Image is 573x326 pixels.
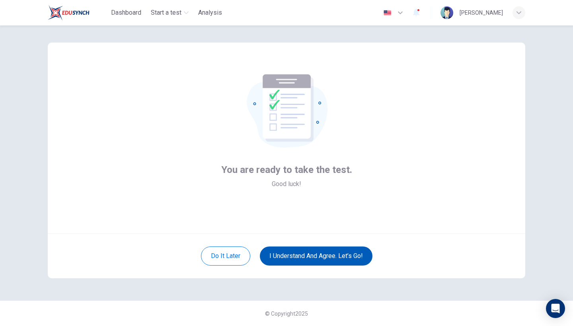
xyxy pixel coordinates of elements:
[195,6,225,20] div: You need a license to access this content
[198,8,222,17] span: Analysis
[201,246,250,266] button: Do it later
[221,163,352,176] span: You are ready to take the test.
[260,246,372,266] button: I understand and agree. Let’s go!
[440,6,453,19] img: Profile picture
[265,310,308,317] span: © Copyright 2025
[195,6,225,20] button: Analysis
[48,5,90,21] img: EduSynch logo
[460,8,503,17] div: [PERSON_NAME]
[272,179,301,189] span: Good luck!
[148,6,192,20] button: Start a test
[111,8,141,17] span: Dashboard
[382,10,392,16] img: en
[151,8,181,17] span: Start a test
[546,299,565,318] div: Open Intercom Messenger
[108,6,144,20] button: Dashboard
[48,5,108,21] a: EduSynch logo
